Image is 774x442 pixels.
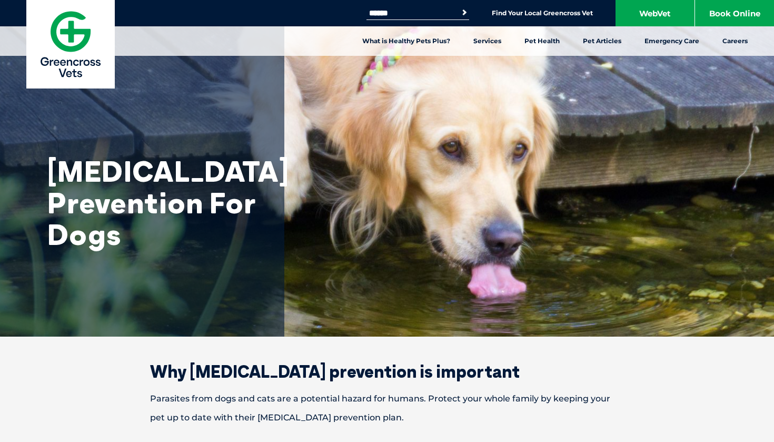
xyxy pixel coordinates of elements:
[459,7,470,18] button: Search
[571,26,633,56] a: Pet Articles
[513,26,571,56] a: Pet Health
[47,155,258,250] h1: [MEDICAL_DATA] Prevention For Dogs
[633,26,711,56] a: Emergency Care
[492,9,593,17] a: Find Your Local Greencross Vet
[462,26,513,56] a: Services
[711,26,759,56] a: Careers
[351,26,462,56] a: What is Healthy Pets Plus?
[113,363,661,380] h2: Why [MEDICAL_DATA] prevention is important
[113,389,661,427] p: Parasites from dogs and cats are a potential hazard for humans. Protect your whole family by keep...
